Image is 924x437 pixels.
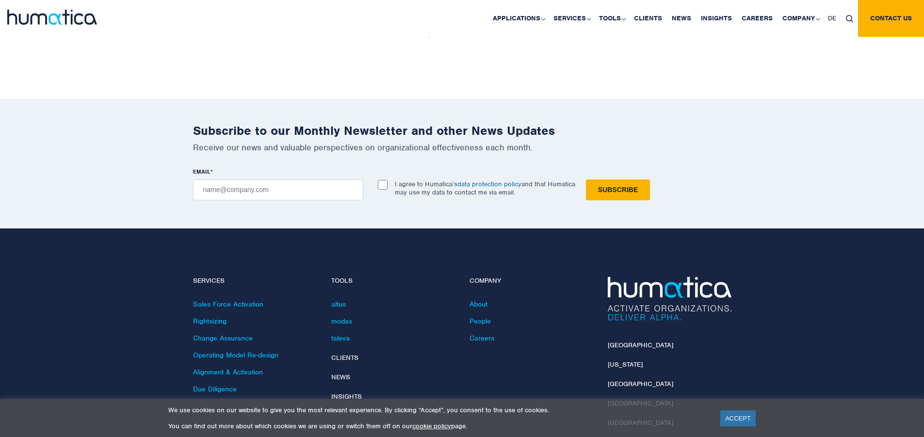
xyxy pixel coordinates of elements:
p: I agree to Humatica’s and that Humatica may use my data to contact me via email. [395,180,575,196]
input: name@company.com [193,179,363,200]
p: You can find out more about which cookies we are using or switch them off on our page. [168,422,708,430]
h4: Company [470,277,593,285]
h2: Subscribe to our Monthly Newsletter and other News Updates [193,123,731,138]
a: modas [331,317,352,325]
a: data protection policy [457,180,521,188]
a: Insights [331,392,362,401]
a: Rightsizing [193,317,227,325]
p: We use cookies on our website to give you the most relevant experience. By clicking “Accept”, you... [168,406,708,414]
a: taleva [331,334,350,342]
a: ACCEPT [720,410,756,426]
img: search_icon [846,15,853,22]
input: I agree to Humatica’sdata protection policyand that Humatica may use my data to contact me via em... [378,180,388,190]
a: People [470,317,491,325]
h4: Tools [331,277,455,285]
a: News [331,373,350,381]
a: Clients [331,354,358,362]
a: [US_STATE] [608,360,643,369]
span: DE [828,14,836,22]
a: Alignment & Activation [193,368,263,376]
a: About [470,300,487,308]
a: Operating Model Re-design [193,351,278,359]
span: EMAIL [193,168,211,176]
a: cookie policy [412,422,451,430]
img: logo [7,10,97,25]
input: Subscribe [586,179,650,200]
a: [GEOGRAPHIC_DATA] [608,380,673,388]
a: [GEOGRAPHIC_DATA] [608,341,673,349]
a: Sales Force Activation [193,300,263,308]
a: Change Assurance [193,334,253,342]
img: Humatica [608,277,731,321]
h4: Services [193,277,317,285]
a: Due Diligence [193,385,237,393]
a: Careers [470,334,494,342]
a: altus [331,300,346,308]
p: Receive our news and valuable perspectives on organizational effectiveness each month. [193,142,731,153]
